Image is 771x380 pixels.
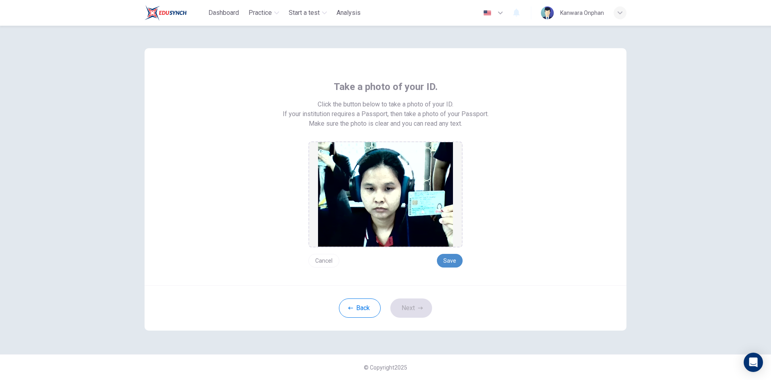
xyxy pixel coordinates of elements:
[145,5,187,21] img: Train Test logo
[145,5,205,21] a: Train Test logo
[249,8,272,18] span: Practice
[245,6,282,20] button: Practice
[560,8,604,18] div: Kanwara Onphan
[541,6,554,19] img: Profile picture
[482,10,492,16] img: en
[286,6,330,20] button: Start a test
[283,100,489,119] span: Click the button below to take a photo of your ID. If your institution requires a Passport, then ...
[333,6,364,20] button: Analysis
[364,364,407,371] span: © Copyright 2025
[744,353,763,372] div: Open Intercom Messenger
[205,6,242,20] button: Dashboard
[437,254,463,268] button: Save
[289,8,320,18] span: Start a test
[208,8,239,18] span: Dashboard
[308,254,339,268] button: Cancel
[318,142,453,247] img: preview screemshot
[337,8,361,18] span: Analysis
[339,298,381,318] button: Back
[334,80,438,93] span: Take a photo of your ID.
[309,119,462,129] span: Make sure the photo is clear and you can read any text.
